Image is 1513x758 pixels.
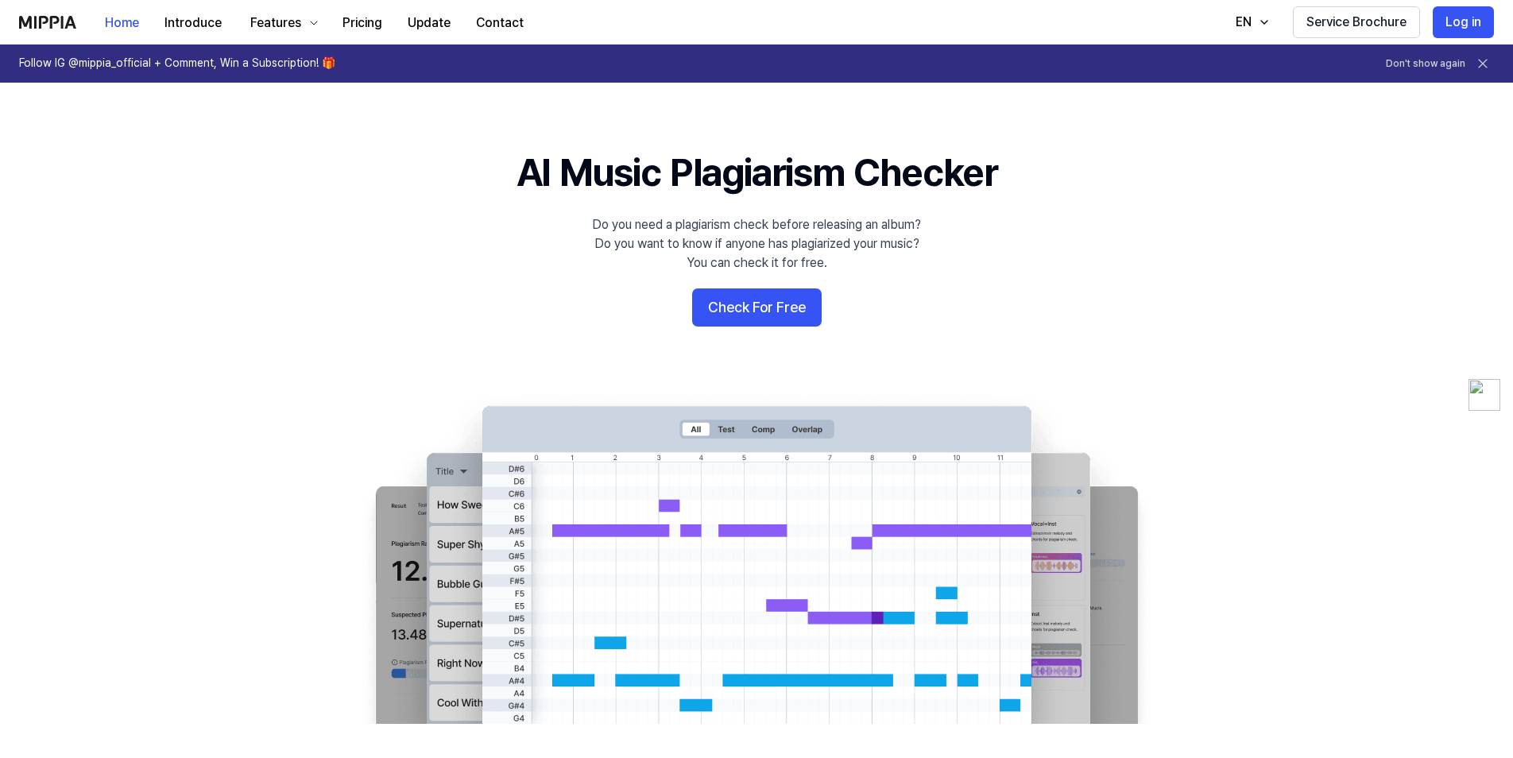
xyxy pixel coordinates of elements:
[592,215,921,273] div: Do you need a plagiarism check before releasing an album? Do you want to know if anyone has plagi...
[692,288,822,327] button: Check For Free
[152,7,234,39] button: Introduce
[92,1,152,44] a: Home
[247,14,304,33] div: Features
[1433,6,1494,38] button: Log in
[1386,57,1465,71] button: Don't show again
[1293,6,1420,38] button: Service Brochure
[463,7,536,39] button: Contact
[234,7,330,39] button: Features
[330,7,395,39] button: Pricing
[1220,6,1280,38] button: EN
[1232,13,1255,32] div: EN
[19,16,76,29] img: logo
[343,390,1170,724] img: main Image
[395,7,463,39] button: Update
[92,7,152,39] button: Home
[19,56,335,72] h1: Follow IG @mippia_official + Comment, Win a Subscription! 🎁
[517,146,997,199] h1: AI Music Plagiarism Checker
[395,1,463,44] a: Update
